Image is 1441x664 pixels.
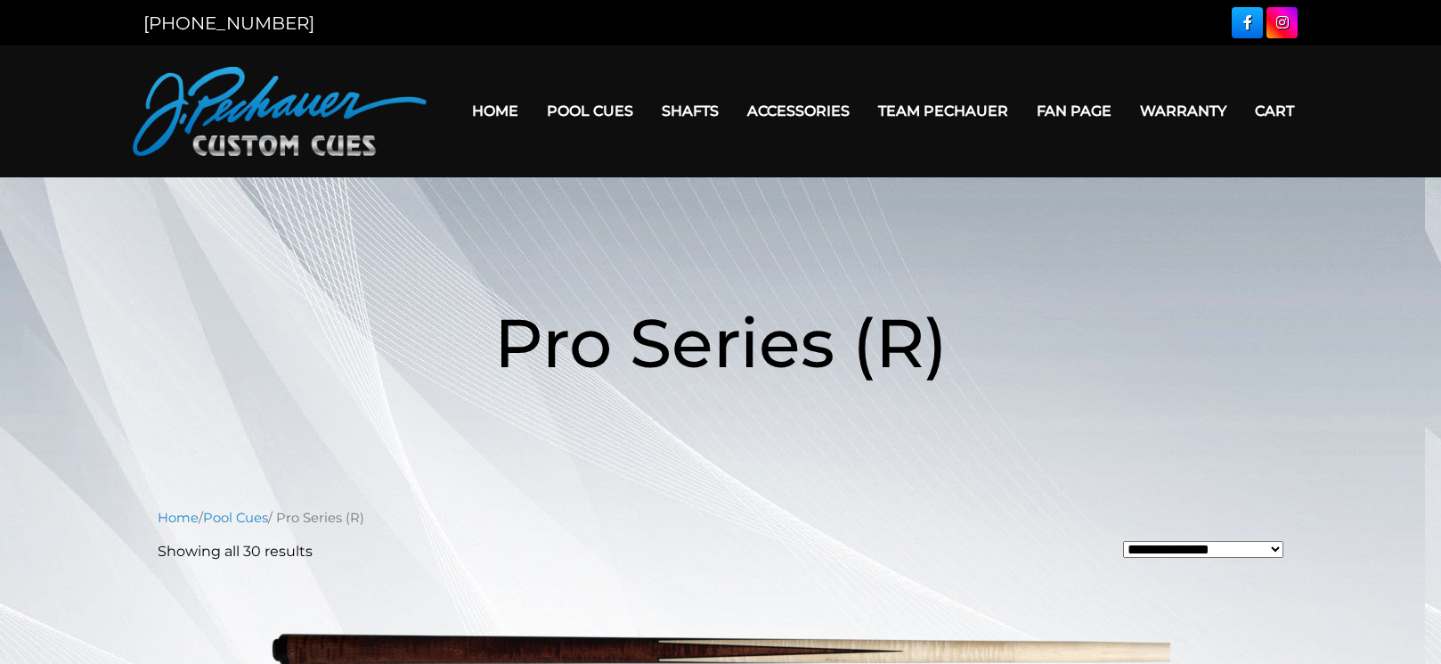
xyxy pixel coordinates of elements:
a: Pool Cues [533,88,647,134]
span: Pro Series (R) [494,301,948,384]
nav: Breadcrumb [158,508,1283,528]
p: Showing all 30 results [158,541,313,562]
a: [PHONE_NUMBER] [143,12,314,34]
a: Pool Cues [203,510,268,526]
a: Accessories [733,88,864,134]
select: Shop order [1123,541,1283,558]
a: Home [458,88,533,134]
a: Team Pechauer [864,88,1022,134]
a: Warranty [1126,88,1241,134]
a: Fan Page [1022,88,1126,134]
a: Home [158,510,199,526]
a: Cart [1241,88,1308,134]
img: Pechauer Custom Cues [133,67,427,156]
a: Shafts [647,88,733,134]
